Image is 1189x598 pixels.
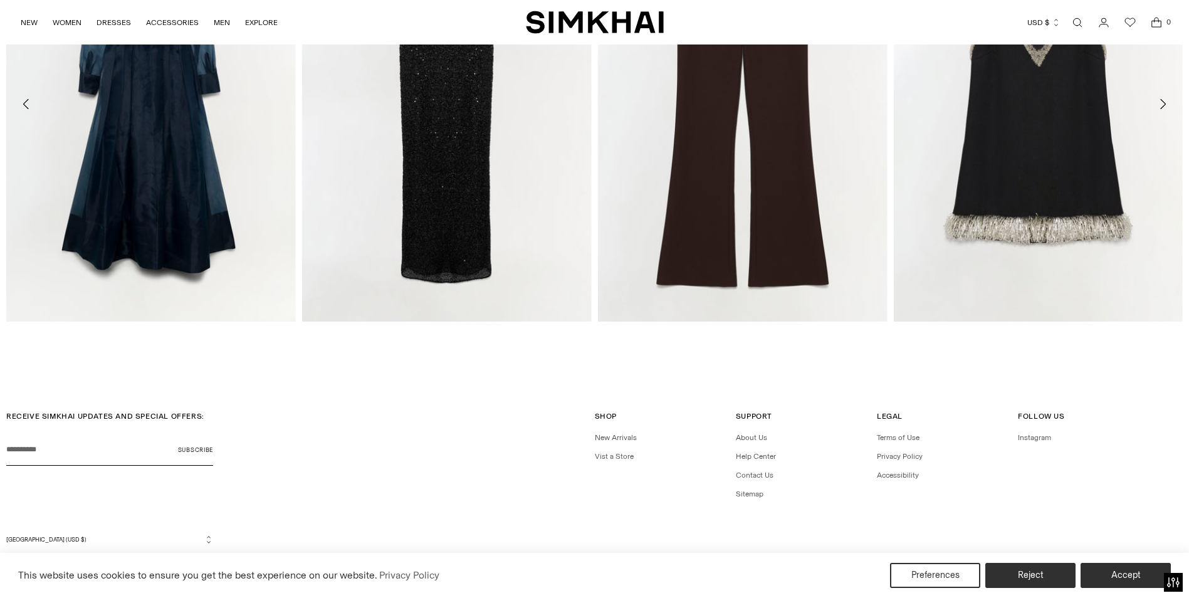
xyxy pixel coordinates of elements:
[1081,563,1171,588] button: Accept
[1149,90,1176,118] button: Move to next carousel slide
[18,569,377,581] span: This website uses cookies to ensure you get the best experience on our website.
[1018,412,1064,421] span: Follow Us
[877,452,923,461] a: Privacy Policy
[53,9,81,36] a: WOMEN
[877,412,903,421] span: Legal
[736,452,776,461] a: Help Center
[1118,10,1143,35] a: Wishlist
[595,452,634,461] a: Vist a Store
[736,433,767,442] a: About Us
[736,471,773,480] a: Contact Us
[877,471,919,480] a: Accessibility
[526,10,664,34] a: SIMKHAI
[6,412,204,421] span: RECEIVE SIMKHAI UPDATES AND SPECIAL OFFERS:
[1018,433,1051,442] a: Instagram
[1091,10,1116,35] a: Go to the account page
[1027,9,1061,36] button: USD $
[1163,16,1174,28] span: 0
[890,563,980,588] button: Preferences
[53,552,76,559] a: SIMKHAI
[736,490,763,498] a: Sitemap
[13,90,40,118] button: Move to previous carousel slide
[595,433,637,442] a: New Arrivals
[1144,10,1169,35] a: Open cart modal
[985,563,1076,588] button: Reject
[1065,10,1090,35] a: Open search modal
[877,433,919,442] a: Terms of Use
[21,9,38,36] a: NEW
[736,412,772,421] span: Support
[97,9,131,36] a: DRESSES
[214,9,230,36] a: MEN
[377,566,441,585] a: Privacy Policy (opens in a new tab)
[595,412,617,421] span: Shop
[178,434,213,466] button: Subscribe
[146,9,199,36] a: ACCESSORIES
[6,535,213,544] button: [GEOGRAPHIC_DATA] (USD $)
[245,9,278,36] a: EXPLORE
[6,552,213,560] p: Copyright © 2025, .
